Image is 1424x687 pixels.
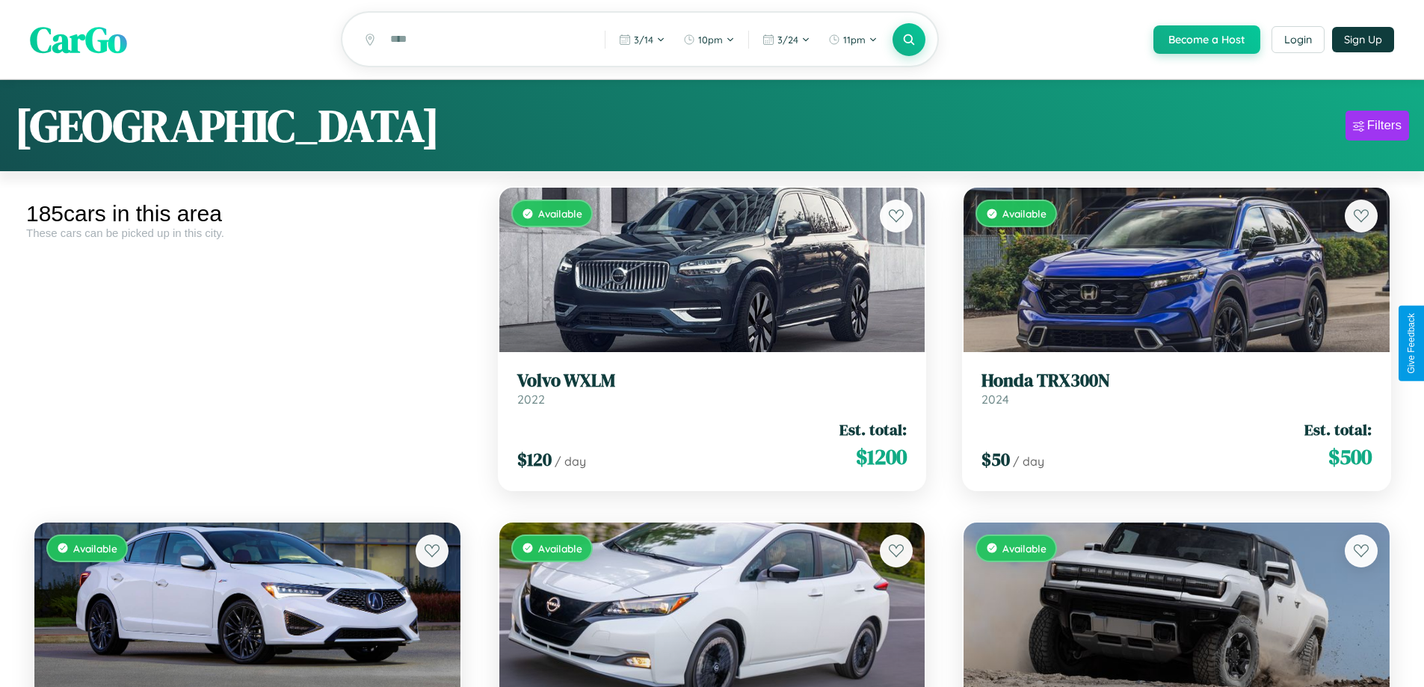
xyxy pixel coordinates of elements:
[1002,207,1047,220] span: Available
[1153,25,1260,54] button: Become a Host
[517,370,907,407] a: Volvo WXLM2022
[517,447,552,472] span: $ 120
[538,542,582,555] span: Available
[755,28,818,52] button: 3/24
[856,442,907,472] span: $ 1200
[981,447,1010,472] span: $ 50
[1406,313,1417,374] div: Give Feedback
[1367,118,1402,133] div: Filters
[981,370,1372,407] a: Honda TRX300N2024
[1272,26,1325,53] button: Login
[839,419,907,440] span: Est. total:
[538,207,582,220] span: Available
[1304,419,1372,440] span: Est. total:
[1002,542,1047,555] span: Available
[517,370,907,392] h3: Volvo WXLM
[634,34,653,46] span: 3 / 14
[26,227,469,239] div: These cars can be picked up in this city.
[676,28,742,52] button: 10pm
[981,392,1009,407] span: 2024
[26,201,469,227] div: 185 cars in this area
[981,370,1372,392] h3: Honda TRX300N
[821,28,885,52] button: 11pm
[777,34,798,46] span: 3 / 24
[517,392,545,407] span: 2022
[73,542,117,555] span: Available
[30,15,127,64] span: CarGo
[1346,111,1409,141] button: Filters
[555,454,586,469] span: / day
[1328,442,1372,472] span: $ 500
[843,34,866,46] span: 11pm
[15,95,440,156] h1: [GEOGRAPHIC_DATA]
[1013,454,1044,469] span: / day
[1332,27,1394,52] button: Sign Up
[611,28,673,52] button: 3/14
[698,34,723,46] span: 10pm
